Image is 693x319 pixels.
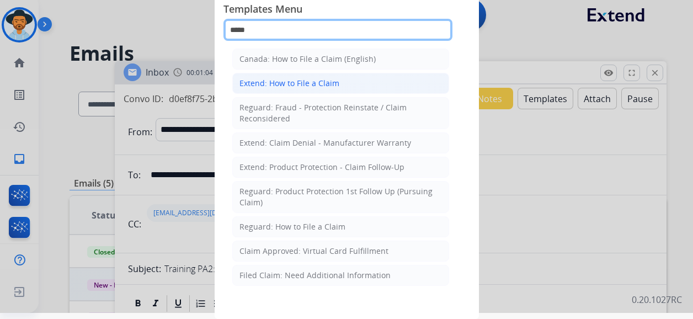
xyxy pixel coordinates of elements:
div: Reguard: Fraud - Protection Reinstate / Claim Reconsidered [239,102,442,124]
div: Reguard: Product Protection 1st Follow Up (Pursuing Claim) [239,186,442,208]
div: Extend: How to File a Claim [239,78,339,89]
div: Extend: Claim Denial - Manufacturer Warranty [239,137,411,148]
div: Canada: How to File a Claim (English) [239,54,376,65]
div: Extend: Product Protection - Claim Follow-Up [239,162,404,173]
span: Templates Menu [223,1,470,19]
div: Claim Approved: Virtual Card Fulfillment [239,246,388,257]
div: Reguard: How to File a Claim [239,221,345,232]
div: Filed Claim: Need Additional Information [239,270,391,281]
